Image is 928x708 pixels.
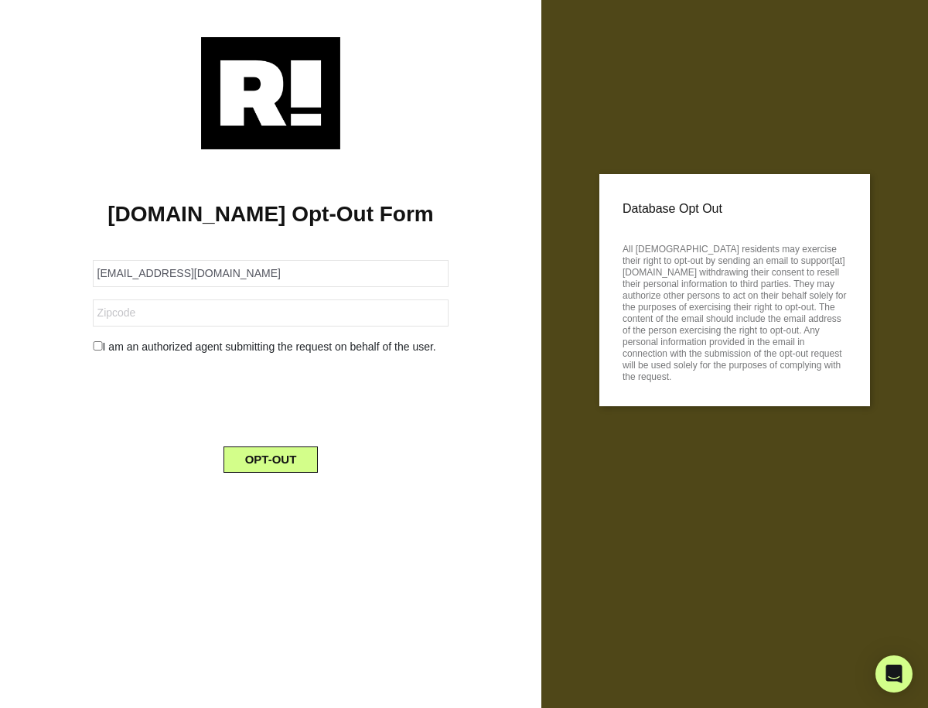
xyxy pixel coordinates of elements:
[81,339,461,355] div: I am an authorized agent submitting the request on behalf of the user.
[201,37,340,149] img: Retention.com
[23,201,518,227] h1: [DOMAIN_NAME] Opt-Out Form
[153,368,388,428] iframe: reCAPTCHA
[623,197,847,221] p: Database Opt Out
[93,260,449,287] input: Email Address
[875,655,913,693] div: Open Intercom Messenger
[93,299,449,327] input: Zipcode
[623,239,847,383] p: All [DEMOGRAPHIC_DATA] residents may exercise their right to opt-out by sending an email to suppo...
[223,446,319,473] button: OPT-OUT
